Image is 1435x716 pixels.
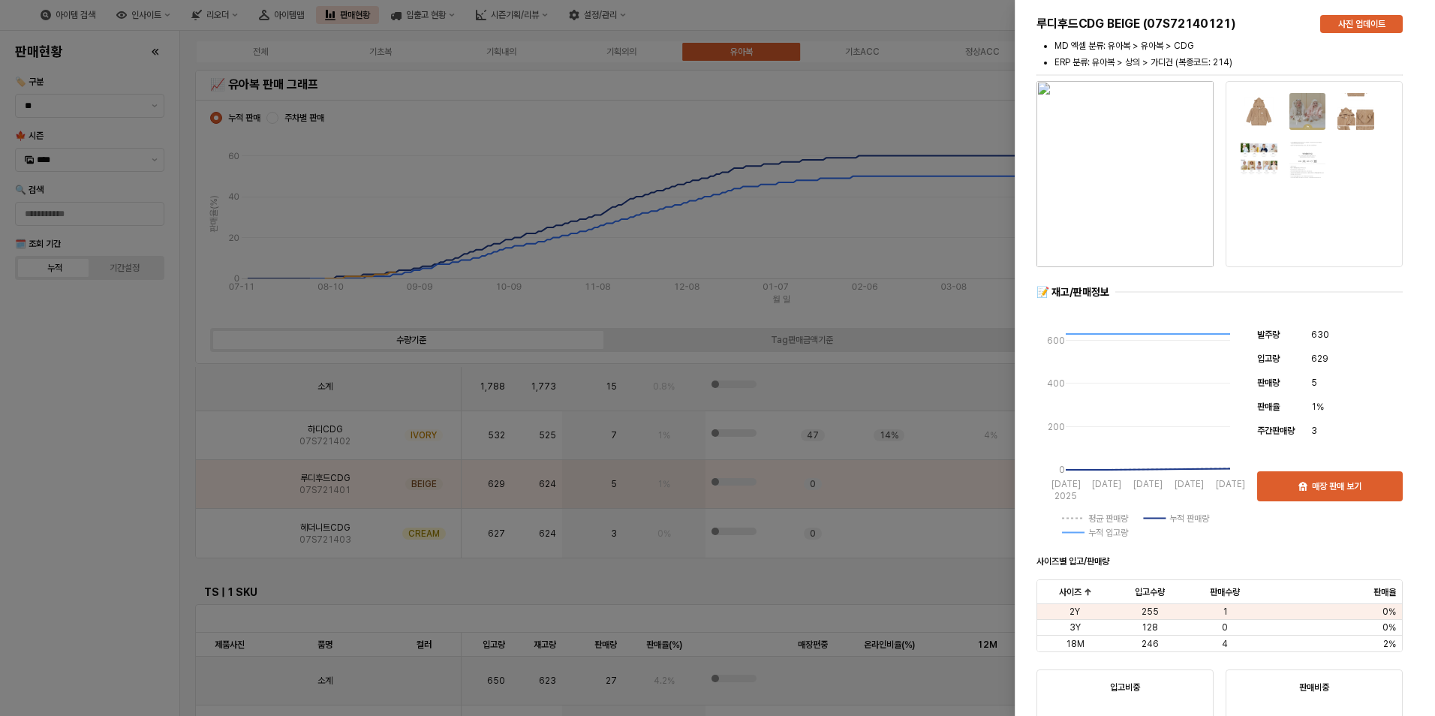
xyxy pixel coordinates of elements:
[1036,17,1308,32] h5: 루디후드CDG BEIGE (07S72140121)
[1036,556,1109,567] strong: 사이즈별 입고/판매량
[1382,606,1396,618] span: 0%
[1257,471,1403,501] button: 매장 판매 보기
[1382,621,1396,633] span: 0%
[1054,56,1403,69] li: ERP 분류: 유아복 > 상의 > 가디건 (복종코드: 214)
[1299,682,1329,693] strong: 판매비중
[1036,285,1109,299] div: 📝 재고/판매정보
[1222,638,1228,650] span: 4
[1222,621,1228,633] span: 0
[1257,426,1295,436] span: 주간판매량
[1110,682,1140,693] strong: 입고비중
[1311,327,1329,342] span: 630
[1066,638,1085,650] span: 18M
[1135,586,1165,598] span: 입고수량
[1311,423,1317,438] span: 3
[1312,480,1361,492] p: 매장 판매 보기
[1257,353,1280,364] span: 입고량
[1142,638,1159,650] span: 246
[1383,638,1396,650] span: 2%
[1320,15,1403,33] button: 사진 업데이트
[1223,606,1228,618] span: 1
[1311,351,1328,366] span: 629
[1338,18,1385,30] p: 사진 업데이트
[1210,586,1240,598] span: 판매수량
[1257,402,1280,412] span: 판매율
[1257,329,1280,340] span: 발주량
[1054,39,1403,53] li: MD 엑셀 분류: 유아복 > 유아복 > CDG
[1311,375,1317,390] span: 5
[1373,586,1396,598] span: 판매율
[1311,399,1324,414] span: 1%
[1142,621,1158,633] span: 128
[1142,606,1159,618] span: 255
[1257,378,1280,388] span: 판매량
[1069,606,1080,618] span: 2Y
[1059,586,1082,598] span: 사이즈
[1069,621,1081,633] span: 3Y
